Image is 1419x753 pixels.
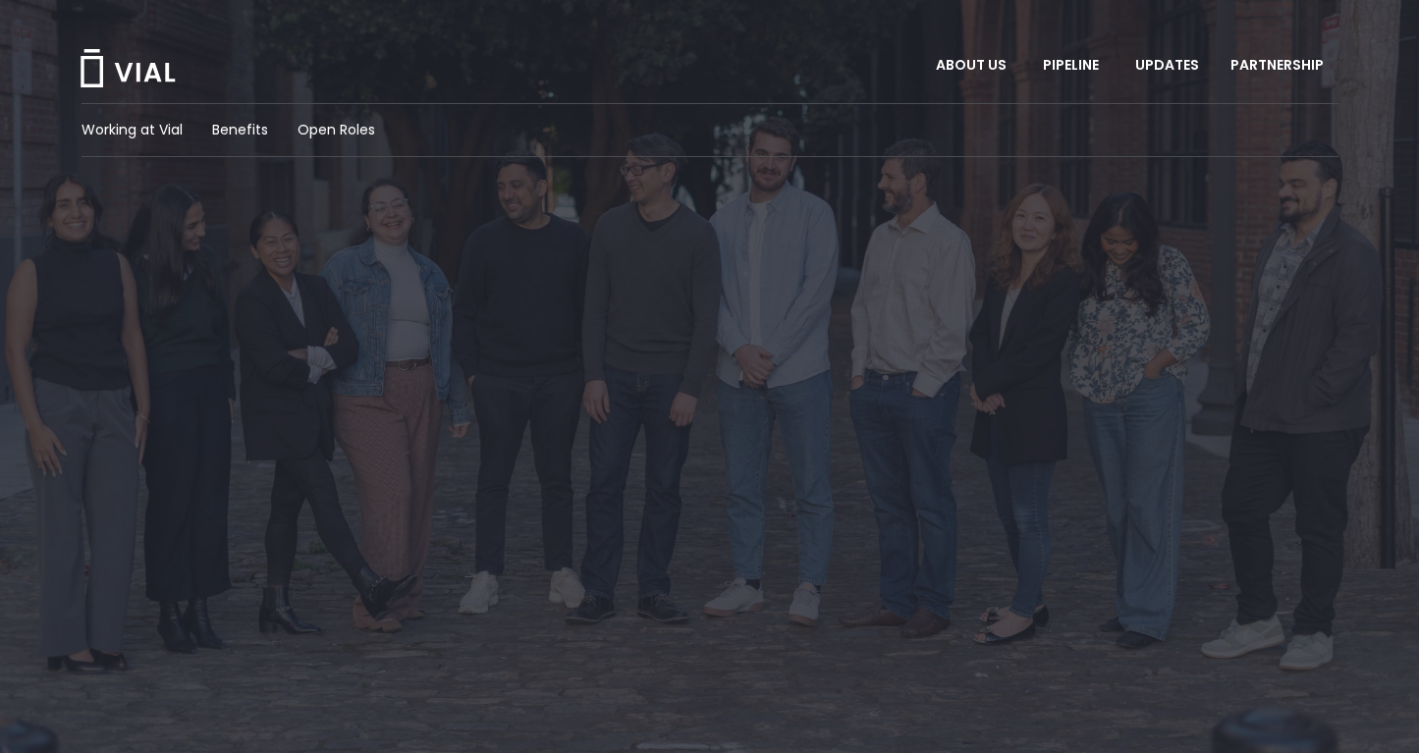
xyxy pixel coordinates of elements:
a: PIPELINEMenu Toggle [1027,49,1119,82]
a: PARTNERSHIPMenu Toggle [1215,49,1344,82]
a: Working at Vial [82,120,183,140]
img: Vial Logo [79,49,177,87]
a: Open Roles [298,120,375,140]
a: ABOUT USMenu Toggle [920,49,1026,82]
a: UPDATES [1119,49,1214,82]
a: Benefits [212,120,268,140]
